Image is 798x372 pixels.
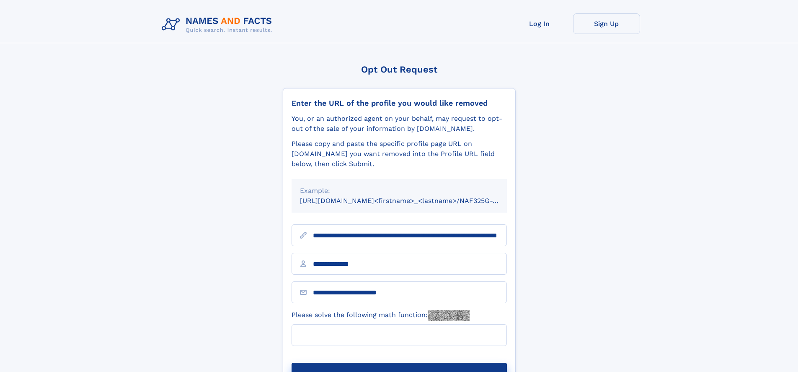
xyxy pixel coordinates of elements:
div: Please copy and paste the specific profile page URL on [DOMAIN_NAME] you want removed into the Pr... [292,139,507,169]
div: Enter the URL of the profile you would like removed [292,99,507,108]
img: Logo Names and Facts [158,13,279,36]
a: Log In [506,13,573,34]
div: Opt Out Request [283,64,516,75]
label: Please solve the following math function: [292,310,470,321]
a: Sign Up [573,13,640,34]
div: You, or an authorized agent on your behalf, may request to opt-out of the sale of your informatio... [292,114,507,134]
small: [URL][DOMAIN_NAME]<firstname>_<lastname>/NAF325G-xxxxxxxx [300,197,523,205]
div: Example: [300,186,498,196]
